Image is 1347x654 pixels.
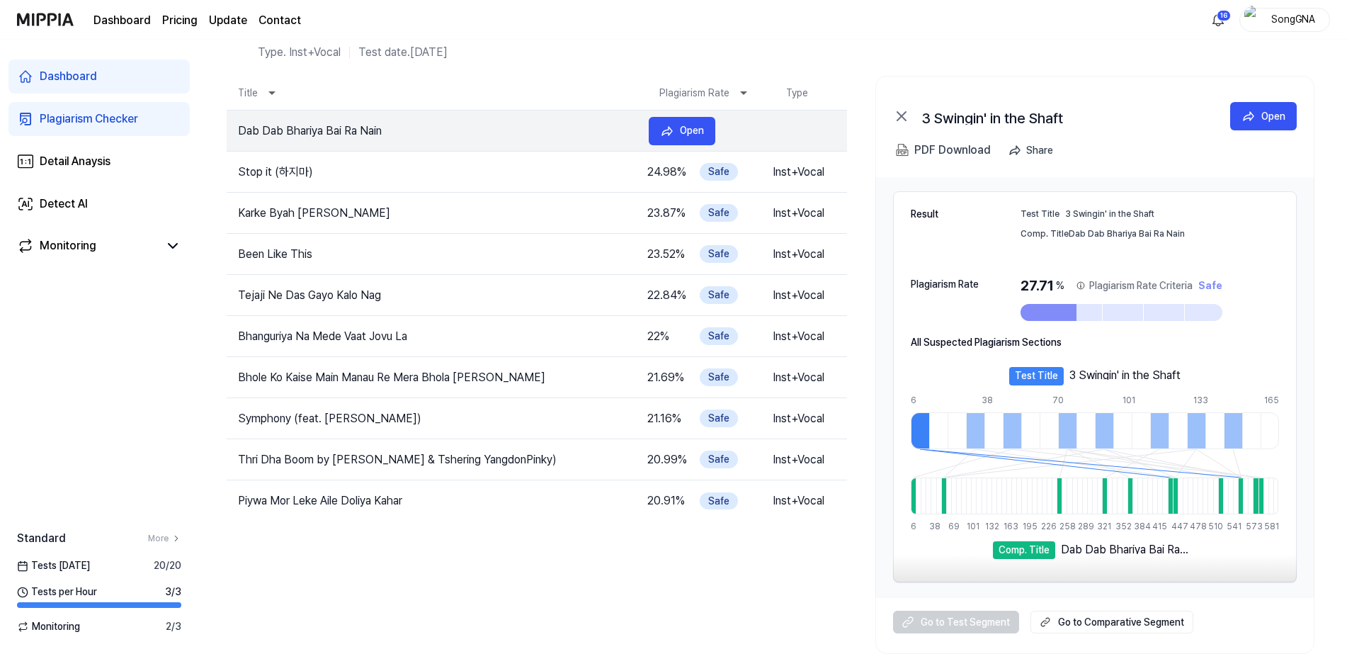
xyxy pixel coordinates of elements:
[647,164,686,181] div: 24.98 %
[982,394,1000,407] div: 38
[647,287,686,304] div: 22.84 %
[967,520,972,533] div: 101
[17,530,66,547] span: Standard
[647,451,687,468] div: 20.99 %
[162,12,198,29] button: Pricing
[166,619,181,634] span: 2 / 3
[700,368,738,386] div: Safe
[93,12,151,29] a: Dashboard
[154,558,181,573] span: 20 / 20
[227,328,625,345] td: Bhanguriya Na Mede Vaat Jovu La
[227,205,625,222] td: Karke Byah [PERSON_NAME]
[1026,142,1053,158] div: Share
[647,205,686,222] div: 23.87 %
[227,287,625,304] td: Tejaji Ne Das Gayo Kalo Nag
[700,492,738,510] div: Safe
[1021,276,1222,295] div: 27.71
[1244,6,1261,34] img: profile
[227,369,625,386] td: Bhole Ko Kaise Main Manau Re Mera Bhola [PERSON_NAME]
[258,44,341,61] div: Type. Inst+Vocal
[1009,367,1064,385] div: Test Title
[1030,611,1193,633] a: Go to Comparative Segment
[1097,520,1102,533] div: 321
[8,145,190,179] a: Detail Anaysis
[749,235,847,274] td: Inst+Vocal
[8,102,190,136] a: Plagiarism Checker
[1075,276,1222,295] button: Plagiarism Rate CriteriaSafe
[749,358,847,398] td: Inst+Vocal
[1198,276,1222,295] div: Safe
[1190,520,1195,533] div: 478
[1065,206,1279,220] div: 3 Swingin' in the Shaft
[1089,276,1193,295] div: Plagiarism Rate Criteria
[227,164,625,181] td: Stop it (하지마)
[1052,394,1071,407] div: 70
[749,481,847,521] td: Inst+Vocal
[1208,520,1213,533] div: 510
[1061,541,1197,554] div: Dab Dab Bhariya Bai Ra Nain
[209,12,247,29] a: Update
[1021,206,1059,220] div: Test Title
[993,541,1055,560] div: Comp. Title
[1134,520,1139,533] div: 384
[227,76,637,110] th: Title
[17,237,159,254] a: Monitoring
[1122,394,1141,407] div: 101
[1152,520,1157,533] div: 415
[700,410,738,427] div: Safe
[1227,520,1232,533] div: 541
[647,492,685,509] div: 20.91 %
[747,76,847,110] th: Type
[1023,520,1028,533] div: 195
[1075,280,1086,291] img: information
[1207,9,1229,31] button: 알림16
[1171,520,1176,533] div: 447
[749,152,847,192] td: Inst+Vocal
[647,369,684,386] div: 21.69 %
[1115,520,1120,533] div: 352
[40,196,88,213] div: Detect AI
[148,532,181,545] a: More
[1059,520,1064,533] div: 258
[1021,226,1063,240] div: Comp. Title
[1210,11,1227,28] img: 알림
[876,177,1314,597] a: ResultTest Title3 Swingin' in the ShaftComp. TitleDab Dab Bhariya Bai Ra NainPlagiarism Rate27.71...
[227,451,625,468] td: Thri Dha Boom by [PERSON_NAME] & Tshering YangdonPinky)
[680,123,704,138] div: Open
[647,246,685,263] div: 23.52 %
[749,317,847,356] td: Inst+Vocal
[1193,394,1212,407] div: 133
[1246,520,1251,533] div: 573
[227,410,625,427] td: Symphony (feat. [PERSON_NAME])
[1266,11,1321,27] div: SongGNA
[896,144,909,157] img: PDF Download
[700,204,738,222] div: Safe
[749,440,847,480] td: Inst+Vocal
[911,276,1006,294] div: Plagiarism Rate
[17,558,90,573] span: Tests [DATE]
[700,451,738,468] div: Safe
[227,123,637,140] td: Dab Dab Bhariya Bai Ra Nain
[985,520,990,533] div: 132
[648,76,747,110] th: Plagiarism Rate
[700,286,738,304] div: Safe
[1230,102,1297,130] button: Open
[647,328,669,345] div: 22 %
[1261,108,1285,124] div: Open
[1069,367,1181,380] div: 3 Swingin' in the Shaft
[1004,520,1008,533] div: 163
[1041,520,1046,533] div: 226
[649,117,715,145] button: Open
[1056,276,1064,295] div: %
[17,585,97,599] span: Tests per Hour
[1217,10,1231,21] div: 16
[1264,520,1279,533] div: 581
[17,619,80,634] span: Monitoring
[8,187,190,221] a: Detect AI
[8,60,190,94] a: Dashboard
[1002,136,1064,164] button: Share
[911,520,916,533] div: 6
[911,394,929,407] div: 6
